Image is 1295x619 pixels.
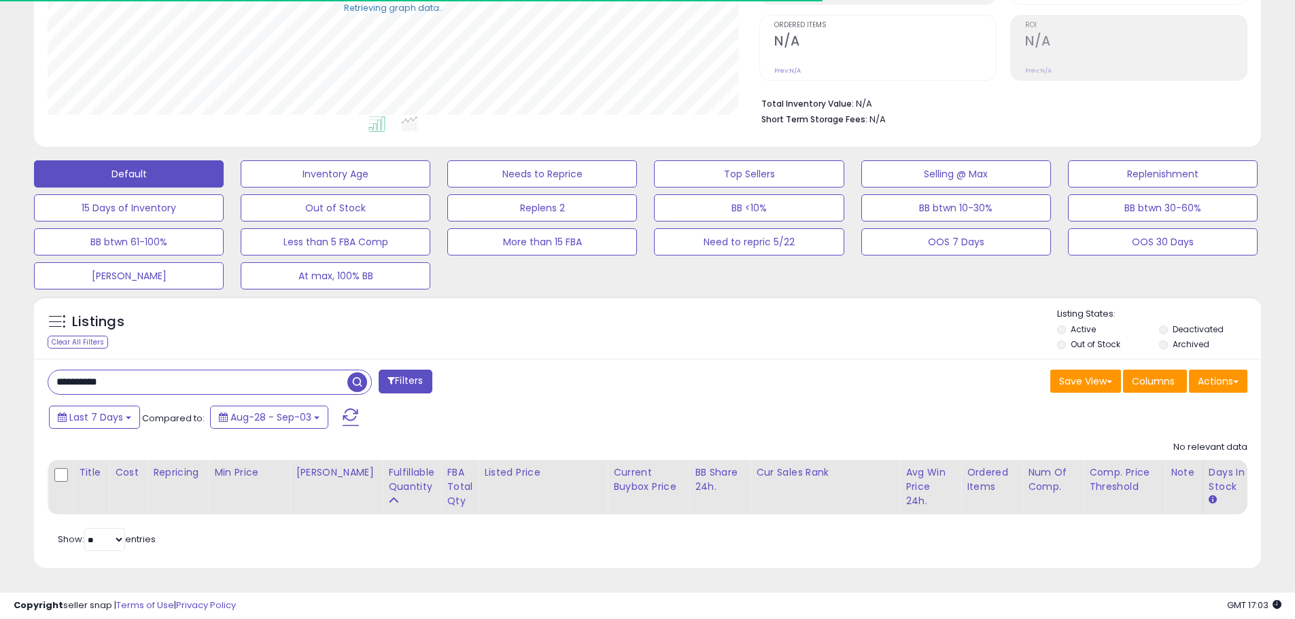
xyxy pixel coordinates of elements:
[1057,308,1261,321] p: Listing States:
[34,194,224,222] button: 15 Days of Inventory
[905,465,955,508] div: Avg Win Price 24h.
[861,194,1051,222] button: BB btwn 10-30%
[14,599,236,612] div: seller snap | |
[447,194,637,222] button: Replens 2
[447,160,637,188] button: Needs to Reprice
[210,406,328,429] button: Aug-28 - Sep-03
[861,160,1051,188] button: Selling @ Max
[761,98,854,109] b: Total Inventory Value:
[1068,194,1258,222] button: BB btwn 30-60%
[1068,160,1258,188] button: Replenishment
[1025,33,1247,52] h2: N/A
[14,599,63,612] strong: Copyright
[69,410,123,424] span: Last 7 Days
[774,67,801,75] small: Prev: N/A
[1071,323,1096,335] label: Active
[115,465,141,480] div: Cost
[774,33,996,52] h2: N/A
[1227,599,1281,612] span: 2025-09-11 17:03 GMT
[1132,374,1175,388] span: Columns
[58,533,156,546] span: Show: entries
[654,160,844,188] button: Top Sellers
[761,94,1237,111] li: N/A
[379,370,432,393] button: Filters
[1123,370,1187,393] button: Columns
[654,194,844,222] button: BB <10%
[967,465,1016,494] div: Ordered Items
[241,160,430,188] button: Inventory Age
[447,465,472,508] div: FBA Total Qty
[34,262,224,289] button: [PERSON_NAME]
[1089,465,1159,494] div: Comp. Price Threshold
[1209,494,1217,506] small: Days In Stock.
[1173,338,1209,350] label: Archived
[344,1,443,14] div: Retrieving graph data..
[241,194,430,222] button: Out of Stock
[484,465,602,480] div: Listed Price
[1071,338,1120,350] label: Out of Stock
[48,336,108,349] div: Clear All Filters
[1025,22,1247,29] span: ROI
[1189,370,1247,393] button: Actions
[447,228,637,255] button: More than 15 FBA
[1173,441,1247,454] div: No relevant data
[241,228,430,255] button: Less than 5 FBA Comp
[79,465,103,480] div: Title
[116,599,174,612] a: Terms of Use
[34,228,224,255] button: BB btwn 61-100%
[1050,370,1121,393] button: Save View
[153,465,203,480] div: Repricing
[142,412,205,425] span: Compared to:
[1173,323,1224,335] label: Deactivated
[774,22,996,29] span: Ordered Items
[1068,228,1258,255] button: OOS 30 Days
[1209,465,1258,494] div: Days In Stock
[49,406,140,429] button: Last 7 Days
[613,465,683,494] div: Current Buybox Price
[761,113,867,125] b: Short Term Storage Fees:
[1028,465,1077,494] div: Num of Comp.
[72,313,124,332] h5: Listings
[388,465,435,494] div: Fulfillable Quantity
[861,228,1051,255] button: OOS 7 Days
[176,599,236,612] a: Privacy Policy
[214,465,284,480] div: Min Price
[756,465,894,480] div: Cur Sales Rank
[1025,67,1052,75] small: Prev: N/A
[1171,465,1197,480] div: Note
[34,160,224,188] button: Default
[654,228,844,255] button: Need to repric 5/22
[869,113,886,126] span: N/A
[241,262,430,289] button: At max, 100% BB
[230,410,311,424] span: Aug-28 - Sep-03
[695,465,744,494] div: BB Share 24h.
[296,465,377,480] div: [PERSON_NAME]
